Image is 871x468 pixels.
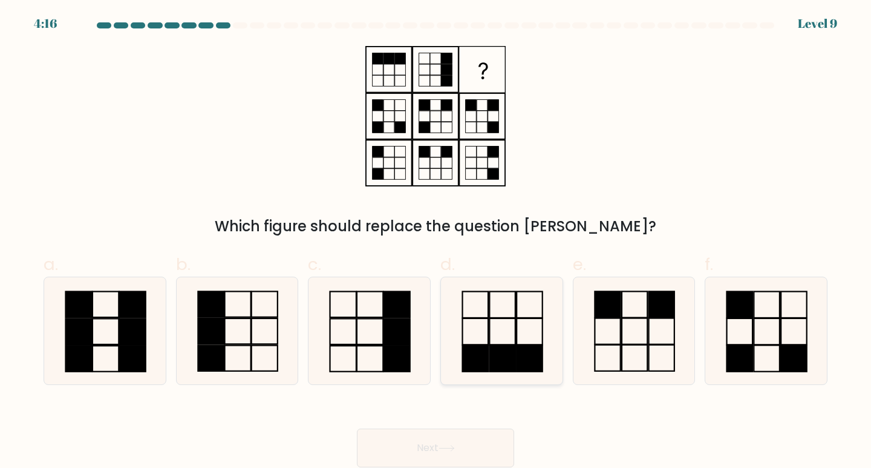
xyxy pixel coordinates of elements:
span: a. [44,252,58,276]
div: 4:16 [34,15,57,33]
div: Level 9 [798,15,837,33]
span: f. [705,252,713,276]
button: Next [357,429,514,467]
span: d. [440,252,455,276]
span: b. [176,252,191,276]
span: e. [573,252,586,276]
span: c. [308,252,321,276]
div: Which figure should replace the question [PERSON_NAME]? [51,216,820,237]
